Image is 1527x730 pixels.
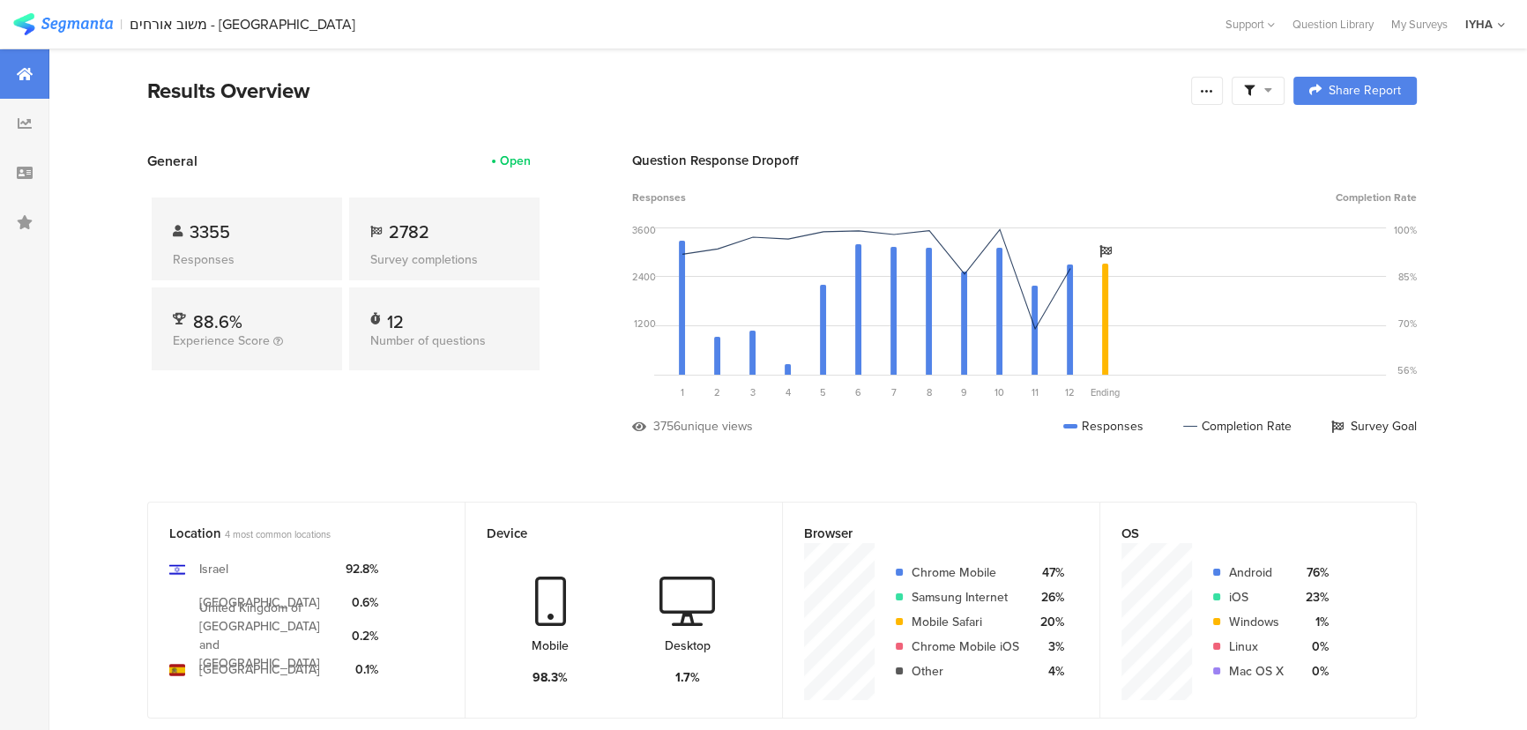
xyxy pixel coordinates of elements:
div: 3% [1033,637,1064,656]
span: 3355 [190,219,230,245]
div: [GEOGRAPHIC_DATA] [199,660,320,679]
div: Other [912,662,1019,681]
div: 12 [387,309,404,326]
div: United Kingdom of [GEOGRAPHIC_DATA] and [GEOGRAPHIC_DATA] [199,599,331,673]
div: IYHA [1465,16,1493,33]
span: 8 [927,385,932,399]
div: 3600 [632,223,656,237]
div: Ending [1088,385,1123,399]
div: Israel [199,560,228,578]
div: 4% [1033,662,1064,681]
div: 0.2% [346,627,378,645]
span: 6 [855,385,861,399]
span: 12 [1065,385,1075,399]
div: 26% [1033,588,1064,607]
div: 98.3% [533,668,568,687]
div: Survey completions [370,250,518,269]
div: 2400 [632,270,656,284]
div: Samsung Internet [912,588,1019,607]
div: Completion Rate [1183,417,1292,436]
div: Windows [1229,613,1284,631]
span: 2782 [389,219,429,245]
span: 9 [961,385,967,399]
div: unique views [681,417,753,436]
span: 1 [681,385,684,399]
div: Desktop [665,637,711,655]
a: My Surveys [1382,16,1456,33]
span: Completion Rate [1336,190,1417,205]
span: 4 most common locations [225,527,331,541]
span: Experience Score [173,331,270,350]
span: 88.6% [193,309,242,335]
div: 76% [1298,563,1329,582]
div: 85% [1398,270,1417,284]
div: Device [487,524,732,543]
a: Question Library [1284,16,1382,33]
div: | [120,14,123,34]
div: Chrome Mobile iOS [912,637,1019,656]
span: 3 [750,385,756,399]
img: segmanta logo [13,13,113,35]
span: 7 [891,385,897,399]
div: Location [169,524,414,543]
span: 10 [994,385,1004,399]
div: 47% [1033,563,1064,582]
div: iOS [1229,588,1284,607]
div: 0.6% [346,593,378,612]
div: 0% [1298,637,1329,656]
div: 1.7% [675,668,700,687]
div: Mobile Safari [912,613,1019,631]
i: Survey Goal [1099,245,1112,257]
span: 5 [820,385,826,399]
div: 0.1% [346,660,378,679]
div: Chrome Mobile [912,563,1019,582]
span: Responses [632,190,686,205]
div: Support [1225,11,1275,38]
div: 56% [1397,363,1417,377]
div: Open [500,152,531,170]
span: 11 [1032,385,1039,399]
div: Results Overview [147,75,1182,107]
div: Survey Goal [1331,417,1417,436]
div: [GEOGRAPHIC_DATA] [199,593,320,612]
div: Android [1229,563,1284,582]
div: OS [1121,524,1366,543]
div: משוב אורחים - [GEOGRAPHIC_DATA] [130,16,355,33]
div: 92.8% [346,560,378,578]
div: Mobile [532,637,569,655]
span: Share Report [1329,85,1401,97]
span: General [147,151,197,171]
div: Browser [804,524,1049,543]
span: 2 [714,385,720,399]
div: 1200 [634,317,656,331]
div: 3756 [653,417,681,436]
div: Responses [173,250,321,269]
div: Question Response Dropoff [632,151,1417,170]
div: 1% [1298,613,1329,631]
div: 23% [1298,588,1329,607]
div: 0% [1298,662,1329,681]
div: 20% [1033,613,1064,631]
span: 4 [786,385,791,399]
div: 70% [1398,317,1417,331]
div: 100% [1394,223,1417,237]
div: Mac OS X [1229,662,1284,681]
div: Responses [1063,417,1143,436]
div: Linux [1229,637,1284,656]
span: Number of questions [370,331,486,350]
